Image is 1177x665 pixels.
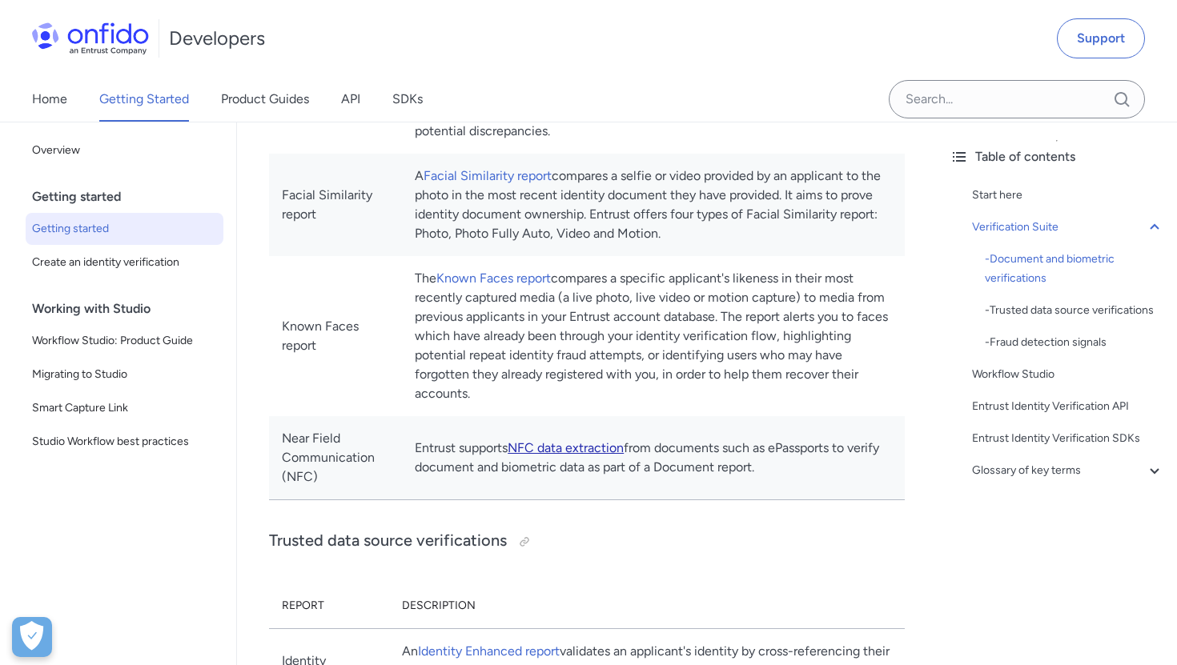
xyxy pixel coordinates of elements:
[972,218,1164,237] a: Verification Suite
[26,134,223,166] a: Overview
[341,77,360,122] a: API
[950,147,1164,166] div: Table of contents
[418,643,560,659] a: Identity Enhanced report
[972,365,1164,384] a: Workflow Studio
[402,416,905,500] td: Entrust supports from documents such as ePassports to verify document and biometric data as part ...
[508,440,624,455] a: NFC data extraction
[26,246,223,278] a: Create an identity verification
[12,617,52,657] div: Cookie Preferences
[402,154,905,256] td: A compares a selfie or video provided by an applicant to the photo in the most recent identity do...
[26,426,223,458] a: Studio Workflow best practices
[269,583,389,629] th: Report
[32,432,217,451] span: Studio Workflow best practices
[389,583,905,629] th: Description
[32,181,230,213] div: Getting started
[32,331,217,351] span: Workflow Studio: Product Guide
[985,333,1164,352] div: - Fraud detection signals
[436,270,551,286] a: Known Faces report
[169,26,265,51] h1: Developers
[26,325,223,357] a: Workflow Studio: Product Guide
[269,154,402,256] td: Facial Similarity report
[269,416,402,500] td: Near Field Communication (NFC)
[99,77,189,122] a: Getting Started
[26,392,223,424] a: Smart Capture Link
[1057,18,1145,58] a: Support
[32,253,217,272] span: Create an identity verification
[424,168,552,183] a: Facial Similarity report
[32,77,67,122] a: Home
[985,333,1164,352] a: -Fraud detection signals
[392,77,423,122] a: SDKs
[32,22,149,54] img: Onfido Logo
[26,359,223,391] a: Migrating to Studio
[26,213,223,245] a: Getting started
[972,429,1164,448] a: Entrust Identity Verification SDKs
[269,529,905,555] h3: Trusted data source verifications
[32,399,217,418] span: Smart Capture Link
[402,256,905,416] td: The compares a specific applicant's likeness in their most recently captured media (a live photo,...
[12,617,52,657] button: Open Preferences
[269,256,402,416] td: Known Faces report
[972,397,1164,416] a: Entrust Identity Verification API
[32,141,217,160] span: Overview
[32,219,217,238] span: Getting started
[985,250,1164,288] a: -Document and biometric verifications
[889,80,1145,118] input: Onfido search input field
[221,77,309,122] a: Product Guides
[972,186,1164,205] a: Start here
[985,250,1164,288] div: - Document and biometric verifications
[985,301,1164,320] a: -Trusted data source verifications
[972,461,1164,480] a: Glossary of key terms
[985,301,1164,320] div: - Trusted data source verifications
[32,365,217,384] span: Migrating to Studio
[32,293,230,325] div: Working with Studio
